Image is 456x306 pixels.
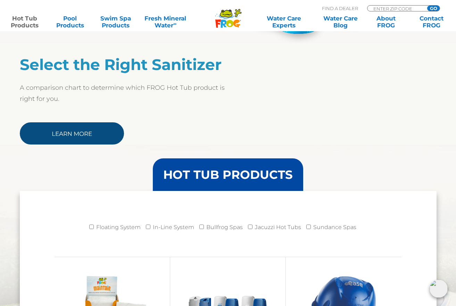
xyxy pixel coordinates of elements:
a: Fresh MineralWater∞ [143,15,188,29]
a: Learn More [20,122,124,145]
a: ContactFROG [414,15,449,29]
input: GO [427,6,440,11]
label: Sundance Spas [313,220,356,234]
h2: Select the Right Sanitizer [20,55,228,73]
label: Jacuzzi Hot Tubs [255,220,301,234]
img: openIcon [430,280,448,298]
p: Find A Dealer [322,5,358,11]
label: Bullfrog Spas [206,220,243,234]
sup: ∞ [173,21,176,26]
h3: HOT TUB PRODUCTS [163,169,293,181]
a: PoolProducts [52,15,88,29]
a: Hot TubProducts [7,15,42,29]
a: Swim SpaProducts [98,15,133,29]
a: Water CareExperts [255,15,313,29]
label: In-Line System [153,220,194,234]
input: Zip Code Form [373,6,420,11]
p: A comparison chart to determine which FROG Hot Tub product is right for you. [20,82,228,104]
a: AboutFROG [368,15,404,29]
label: Floating System [96,220,141,234]
a: Water CareBlog [323,15,358,29]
